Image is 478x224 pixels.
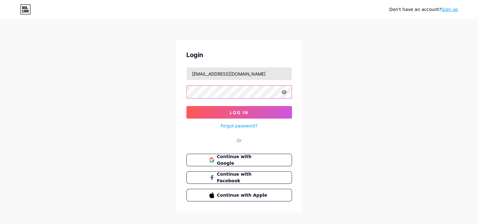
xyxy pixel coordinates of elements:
span: Continue with Apple [217,192,269,199]
a: Sign up [441,7,458,12]
span: Continue with Google [217,153,269,167]
button: Continue with Facebook [186,171,292,184]
div: Login [186,50,292,60]
button: Log In [186,106,292,119]
button: Continue with Google [186,154,292,166]
button: Continue with Apple [186,189,292,201]
span: Continue with Facebook [217,171,269,184]
div: Or [237,137,242,144]
input: Username [187,67,292,80]
div: Don't have an account? [389,6,458,13]
span: Log In [230,110,248,115]
a: Forgot password? [221,122,257,129]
